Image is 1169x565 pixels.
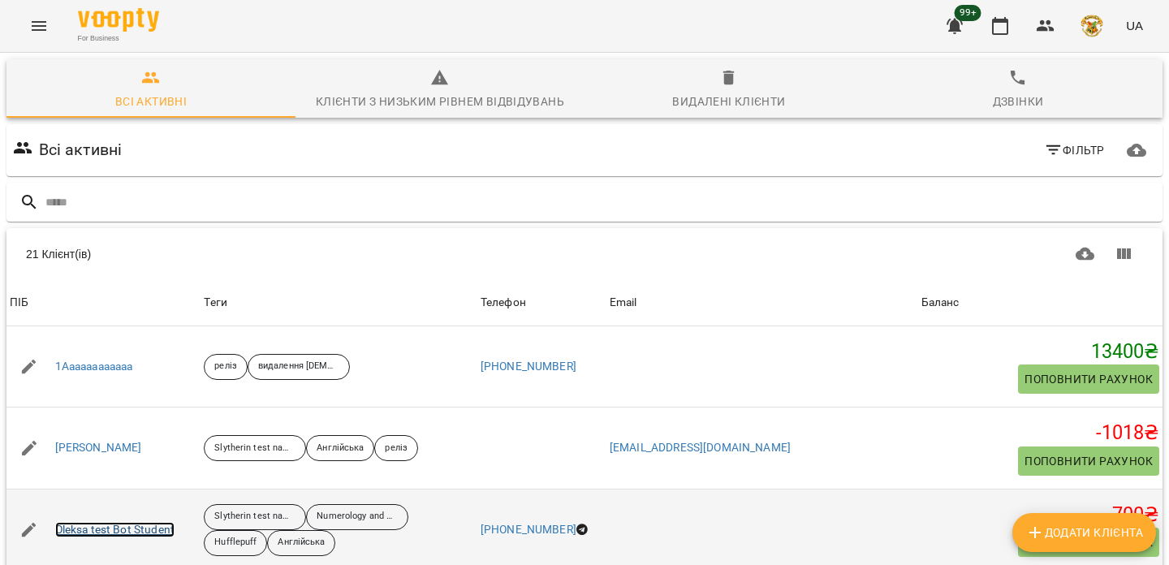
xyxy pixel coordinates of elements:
div: Видалені клієнти [672,92,785,111]
div: реліз [374,435,418,461]
span: Фільтр [1044,140,1105,160]
p: реліз [214,360,237,373]
button: Поповнити рахунок [1018,446,1159,476]
div: Баланс [921,293,960,313]
p: Slytherin test name 1 [214,510,295,524]
span: Баланс [921,293,1160,313]
div: Теги [204,293,473,313]
a: [PERSON_NAME] [55,440,142,456]
div: Sort [610,293,637,313]
p: Numerology and Grammatica [317,510,398,524]
a: Oleksa test Bot Student [55,522,175,538]
span: Поповнити рахунок [1024,451,1153,471]
img: e4fadf5fdc8e1f4c6887bfc6431a60f1.png [1081,15,1103,37]
div: Телефон [481,293,526,313]
h5: -700 ₴ [921,502,1160,528]
span: Поповнити рахунок [1024,369,1153,389]
a: [PHONE_NUMBER] [481,523,576,536]
h5: 13400 ₴ [921,339,1160,364]
span: 99+ [955,5,981,21]
button: UA [1119,11,1150,41]
p: реліз [385,442,408,455]
p: Англійська [317,442,364,455]
div: Sort [10,293,28,313]
p: Hufflepuff [214,536,257,550]
div: Slytherin test name 1 [204,504,306,530]
div: реліз [204,354,248,380]
div: Table Toolbar [6,228,1163,280]
div: Slytherin test name 1 [204,435,306,461]
div: Англійська [306,435,374,461]
h5: -1018 ₴ [921,421,1160,446]
div: ПІБ [10,293,28,313]
img: Voopty Logo [78,8,159,32]
span: ПІБ [10,293,197,313]
p: видалення [DEMOGRAPHIC_DATA] [258,360,339,373]
a: [EMAIL_ADDRESS][DOMAIN_NAME] [610,441,791,454]
div: Sort [921,293,960,313]
button: Показати колонки [1104,235,1143,274]
button: Поповнити рахунок [1018,364,1159,394]
div: Hufflepuff [204,530,267,556]
button: Menu [19,6,58,45]
h6: Всі активні [39,137,123,162]
div: Клієнти з низьким рівнем відвідувань [316,92,564,111]
button: Завантажити CSV [1066,235,1105,274]
div: видалення [DEMOGRAPHIC_DATA] [248,354,350,380]
span: Телефон [481,293,603,313]
a: 1Aaaaaaaaaaaa [55,359,133,375]
div: Англійська [267,530,335,556]
div: Дзвінки [993,92,1044,111]
p: Slytherin test name 1 [214,442,295,455]
button: Додати клієнта [1012,513,1156,552]
div: Numerology and Grammatica [306,504,408,530]
a: [PHONE_NUMBER] [481,360,576,373]
span: Email [610,293,915,313]
div: Email [610,293,637,313]
span: Додати клієнта [1025,523,1143,542]
span: UA [1126,17,1143,34]
div: Всі активні [115,92,187,111]
p: Англійська [278,536,325,550]
div: Sort [481,293,526,313]
span: For Business [78,33,159,44]
div: 21 Клієнт(ів) [26,246,578,262]
button: Фільтр [1037,136,1111,165]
